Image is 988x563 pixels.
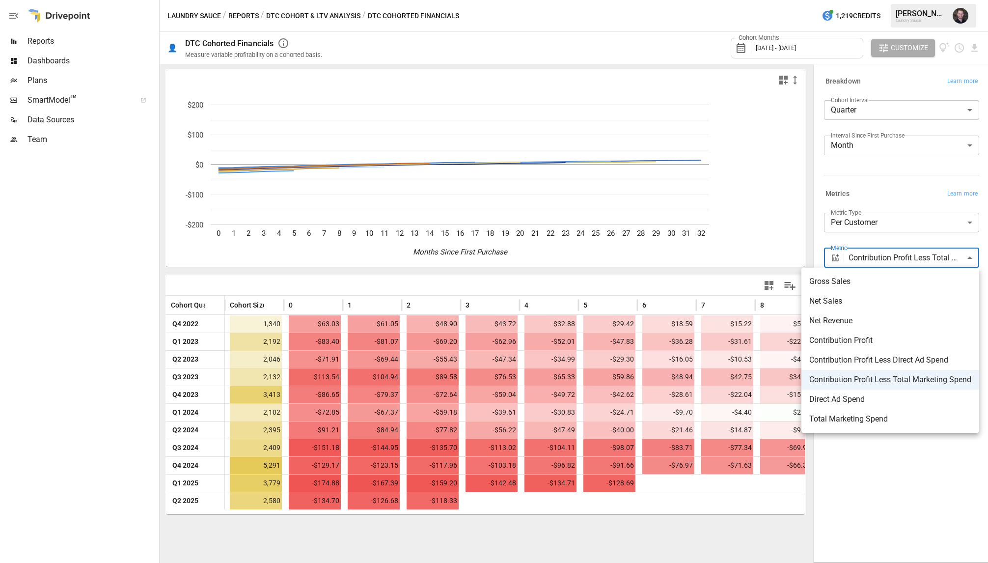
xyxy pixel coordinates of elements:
[809,335,971,346] span: Contribution Profit
[809,295,971,307] span: Net Sales
[809,354,971,366] span: Contribution Profit Less Direct Ad Spend
[809,374,971,386] span: Contribution Profit Less Total Marketing Spend
[809,276,971,287] span: Gross Sales
[809,394,971,405] span: Direct Ad Spend
[809,413,971,425] span: Total Marketing Spend
[809,315,971,327] span: Net Revenue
